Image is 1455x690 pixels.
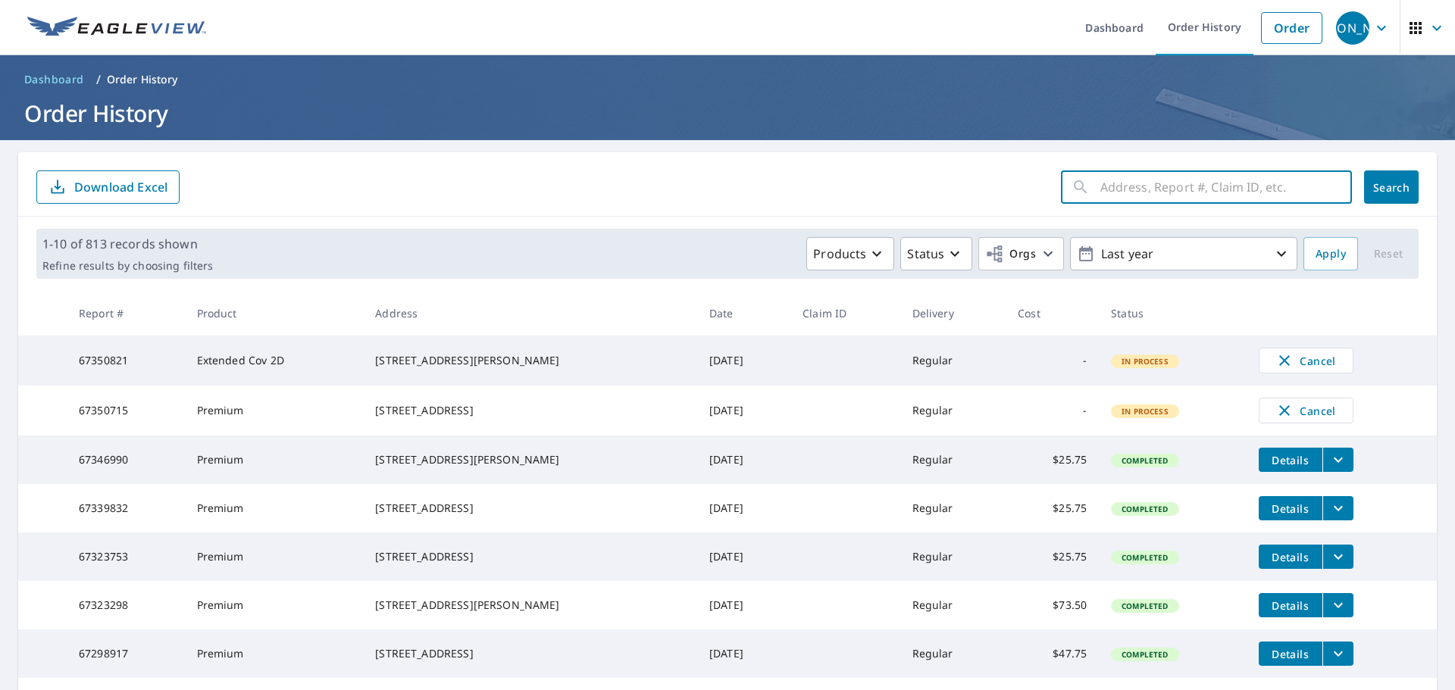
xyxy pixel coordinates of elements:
th: Address [363,291,697,336]
div: [STREET_ADDRESS][PERSON_NAME] [375,353,685,368]
p: Download Excel [74,179,167,195]
button: filesDropdownBtn-67339832 [1322,496,1353,520]
button: detailsBtn-67323753 [1259,545,1322,569]
td: Premium [185,581,364,629]
button: Last year [1070,237,1297,270]
td: Premium [185,532,364,581]
td: Premium [185,629,364,678]
td: - [1006,336,1099,386]
td: Premium [185,484,364,532]
button: Orgs [978,237,1064,270]
span: In Process [1112,356,1178,367]
button: Cancel [1259,398,1353,423]
div: [STREET_ADDRESS][PERSON_NAME] [375,452,685,467]
td: Premium [185,386,364,436]
div: [STREET_ADDRESS] [375,501,685,516]
button: filesDropdownBtn-67323298 [1322,593,1353,617]
td: [DATE] [697,532,790,581]
span: Completed [1112,455,1177,466]
td: Regular [900,386,1006,436]
td: 67323753 [67,532,185,581]
div: [STREET_ADDRESS][PERSON_NAME] [375,598,685,613]
span: Apply [1316,245,1346,264]
p: Products [813,245,866,263]
span: Completed [1112,649,1177,660]
button: Download Excel [36,170,180,204]
th: Delivery [900,291,1006,336]
td: $73.50 [1006,581,1099,629]
button: Apply [1303,237,1358,270]
button: filesDropdownBtn-67323753 [1322,545,1353,569]
td: 67350715 [67,386,185,436]
p: Order History [107,72,178,87]
td: [DATE] [697,336,790,386]
a: Order [1261,12,1322,44]
td: 67350821 [67,336,185,386]
td: Premium [185,436,364,484]
span: Details [1268,501,1313,516]
button: detailsBtn-67298917 [1259,642,1322,666]
button: Products [806,237,894,270]
td: Regular [900,484,1006,532]
span: Details [1268,453,1313,467]
input: Address, Report #, Claim ID, etc. [1100,166,1352,208]
span: Details [1268,647,1313,661]
button: detailsBtn-67323298 [1259,593,1322,617]
div: [STREET_ADDRESS] [375,549,685,564]
span: Cancel [1275,401,1338,420]
p: 1-10 of 813 records shown [42,235,213,253]
button: filesDropdownBtn-67346990 [1322,448,1353,472]
span: Cancel [1275,351,1338,370]
th: Status [1099,291,1246,336]
td: Regular [900,629,1006,678]
h1: Order History [18,98,1437,129]
button: detailsBtn-67346990 [1259,448,1322,472]
td: Regular [900,532,1006,581]
div: [STREET_ADDRESS] [375,403,685,418]
span: Completed [1112,552,1177,563]
span: Dashboard [24,72,84,87]
img: EV Logo [27,17,206,39]
td: Regular [900,436,1006,484]
button: detailsBtn-67339832 [1259,496,1322,520]
td: [DATE] [697,629,790,678]
td: $47.75 [1006,629,1099,678]
td: Extended Cov 2D [185,336,364,386]
span: Details [1268,550,1313,564]
span: Completed [1112,601,1177,611]
td: Regular [900,336,1006,386]
td: [DATE] [697,436,790,484]
th: Claim ID [790,291,900,336]
span: In Process [1112,406,1178,417]
li: / [96,70,101,89]
td: $25.75 [1006,484,1099,532]
p: Status [907,245,944,263]
td: [DATE] [697,581,790,629]
span: Completed [1112,504,1177,514]
td: $25.75 [1006,436,1099,484]
a: Dashboard [18,67,90,92]
th: Report # [67,291,185,336]
nav: breadcrumb [18,67,1437,92]
button: Status [900,237,972,270]
button: filesDropdownBtn-67298917 [1322,642,1353,666]
span: Search [1376,180,1406,195]
th: Date [697,291,790,336]
th: Product [185,291,364,336]
td: - [1006,386,1099,436]
td: 67323298 [67,581,185,629]
td: [DATE] [697,484,790,532]
td: 67346990 [67,436,185,484]
th: Cost [1006,291,1099,336]
p: Last year [1095,241,1272,267]
div: [STREET_ADDRESS] [375,646,685,661]
span: Orgs [985,245,1036,264]
td: 67339832 [67,484,185,532]
td: [DATE] [697,386,790,436]
p: Refine results by choosing filters [42,259,213,273]
span: Details [1268,598,1313,613]
button: Cancel [1259,348,1353,373]
td: 67298917 [67,629,185,678]
button: Search [1364,170,1419,204]
td: $25.75 [1006,532,1099,581]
